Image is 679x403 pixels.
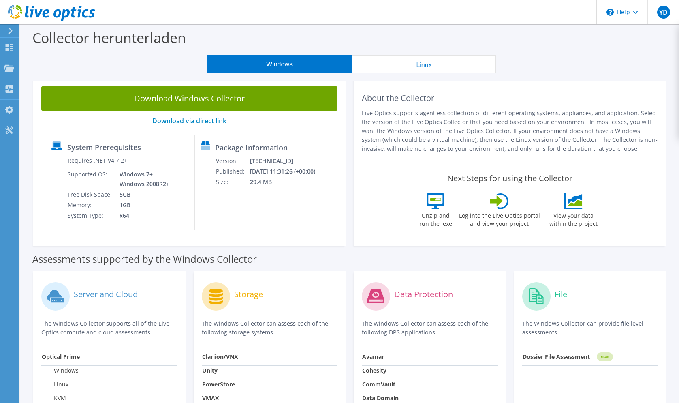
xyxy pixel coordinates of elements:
[447,174,572,183] label: Next Steps for using the Collector
[544,209,603,228] label: View your data within the project
[113,189,171,200] td: 5GB
[152,116,226,125] a: Download via direct link
[32,28,186,47] label: Collector herunterladen
[234,290,263,298] label: Storage
[362,394,399,402] strong: Data Domain
[362,319,498,337] p: The Windows Collector can assess each of the following DPS applications.
[41,319,177,337] p: The Windows Collector supports all of the Live Optics compute and cloud assessments.
[459,209,540,228] label: Log into the Live Optics portal and view your project
[250,177,326,187] td: 29.4 MB
[74,290,138,298] label: Server and Cloud
[202,380,235,388] strong: PowerStore
[67,200,113,210] td: Memory:
[606,9,614,16] svg: \n
[113,210,171,221] td: x64
[362,109,658,153] p: Live Optics supports agentless collection of different operating systems, appliances, and applica...
[216,166,250,177] td: Published:
[68,156,127,165] label: Requires .NET V4.7.2+
[215,144,288,152] label: Package Information
[67,189,113,200] td: Free Disk Space:
[394,290,453,298] label: Data Protection
[362,353,384,360] strong: Avamar
[216,156,250,166] td: Version:
[67,143,141,151] label: System Prerequisites
[352,55,496,73] button: Linux
[522,319,658,337] p: The Windows Collector can provide file level assessments.
[202,353,238,360] strong: Clariion/VNX
[67,210,113,221] td: System Type:
[42,353,80,360] strong: Optical Prime
[67,169,113,189] td: Supported OS:
[41,86,337,111] a: Download Windows Collector
[555,290,567,298] label: File
[113,200,171,210] td: 1GB
[362,380,395,388] strong: CommVault
[657,6,670,19] span: YD
[600,355,609,359] tspan: NEW!
[42,394,66,402] label: KVM
[207,55,352,73] button: Windows
[32,255,257,263] label: Assessments supported by the Windows Collector
[216,177,250,187] td: Size:
[42,380,68,388] label: Linux
[523,353,590,360] strong: Dossier File Assessment
[362,93,658,103] h2: About the Collector
[362,367,386,374] strong: Cohesity
[202,394,219,402] strong: VMAX
[250,166,326,177] td: [DATE] 11:31:26 (+00:00)
[113,169,171,189] td: Windows 7+ Windows 2008R2+
[42,367,79,375] label: Windows
[202,367,218,374] strong: Unity
[202,319,338,337] p: The Windows Collector can assess each of the following storage systems.
[417,209,455,228] label: Unzip and run the .exe
[250,156,326,166] td: [TECHNICAL_ID]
